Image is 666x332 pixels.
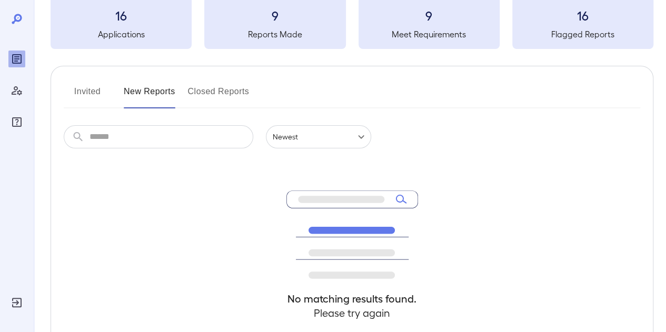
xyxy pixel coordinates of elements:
div: FAQ [8,114,25,130]
h4: Please try again [286,306,418,320]
h3: 16 [512,7,653,24]
h3: 9 [204,7,345,24]
div: Reports [8,51,25,67]
button: Closed Reports [188,83,250,108]
h5: Flagged Reports [512,28,653,41]
h4: No matching results found. [286,291,418,306]
button: Invited [64,83,111,108]
h5: Applications [51,28,192,41]
div: Log Out [8,294,25,311]
h3: 16 [51,7,192,24]
div: Manage Users [8,82,25,99]
h5: Meet Requirements [359,28,500,41]
h3: 9 [359,7,500,24]
button: New Reports [124,83,175,108]
div: Newest [266,125,371,148]
h5: Reports Made [204,28,345,41]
